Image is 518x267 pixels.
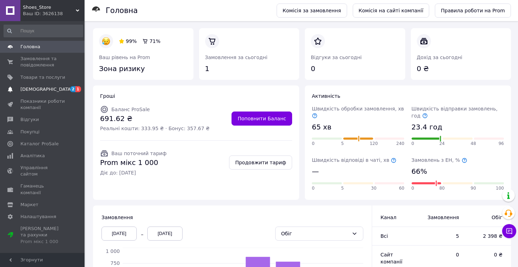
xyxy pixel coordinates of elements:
tspan: 1 000 [106,248,120,254]
span: 0 ₴ [473,251,502,258]
span: Відгуки [20,116,39,123]
span: Замовлення [101,215,133,220]
span: Аналітика [20,153,45,159]
span: Гроші [100,93,115,99]
span: [DEMOGRAPHIC_DATA] [20,86,73,93]
span: Покупці [20,129,39,135]
span: 99% [126,38,137,44]
span: Каталог ProSale [20,141,58,147]
button: Чат з покупцем [502,224,516,238]
span: 0 [412,141,414,147]
span: 0 [312,185,315,191]
div: [DATE] [147,227,183,241]
span: 100 [496,185,504,191]
span: Сайт компанії [381,252,402,265]
span: Замовлення та повідомлення [20,56,65,68]
span: 0 [412,185,414,191]
span: 65 хв [312,122,331,132]
span: Всi [381,233,388,239]
span: Товари та послуги [20,74,65,81]
span: Обіг [473,214,502,221]
span: Швидкість відповіді в чаті, хв [312,157,396,163]
div: [DATE] [101,227,137,241]
span: Ваш поточний тариф [111,151,167,156]
span: Prom мікс 1 000 [100,158,167,168]
span: Управління сайтом [20,165,65,177]
a: Продовжити тариф [229,155,292,170]
span: Баланс ProSale [111,107,150,112]
span: Shoes_Store [23,4,76,11]
span: 60 [399,185,404,191]
span: Гаманець компанії [20,183,65,196]
span: 24 [439,141,445,147]
span: Швидкість обробки замовлення, хв [312,106,404,119]
span: 80 [439,185,445,191]
span: Активність [312,93,340,99]
h1: Головна [106,6,138,15]
span: 23.4 год [412,122,442,132]
span: Налаштування [20,214,56,220]
span: 30 [371,185,376,191]
input: Пошук [4,25,83,37]
span: Замовлення [427,214,459,221]
span: Показники роботи компанії [20,98,65,111]
span: 0 [427,251,459,258]
a: Комісія на сайті компанії [353,4,430,18]
span: 1 [75,86,81,92]
span: Замовлень з ЕН, % [412,157,467,163]
div: Prom мікс 1 000 [20,239,65,245]
span: 66% [412,166,427,177]
a: Правила роботи на Prom [435,4,511,18]
span: Швидкість відправки замовлень, год [412,106,498,119]
span: 691.62 ₴ [100,114,210,124]
tspan: 750 [110,260,120,266]
span: 240 [396,141,405,147]
span: Маркет [20,202,38,208]
span: 71% [149,38,160,44]
span: 48 [471,141,476,147]
span: 2 398 ₴ [473,233,502,240]
span: 120 [370,141,378,147]
span: — [312,166,319,177]
div: Ваш ID: 3626138 [23,11,85,17]
span: 5 [341,141,344,147]
span: [PERSON_NAME] та рахунки [20,225,65,245]
span: 5 [427,233,459,240]
span: 5 [341,185,344,191]
a: Поповнити Баланс [232,112,292,126]
span: 0 [312,141,315,147]
span: Канал [381,215,396,220]
span: Діє до: [DATE] [100,169,167,176]
span: Головна [20,44,40,50]
a: Комісія за замовлення [277,4,347,18]
span: 2 [70,86,76,92]
span: Реальні кошти: 333.95 ₴ · Бонус: 357.67 ₴ [100,125,210,132]
div: Обіг [281,230,349,237]
span: 90 [471,185,476,191]
span: 96 [499,141,504,147]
